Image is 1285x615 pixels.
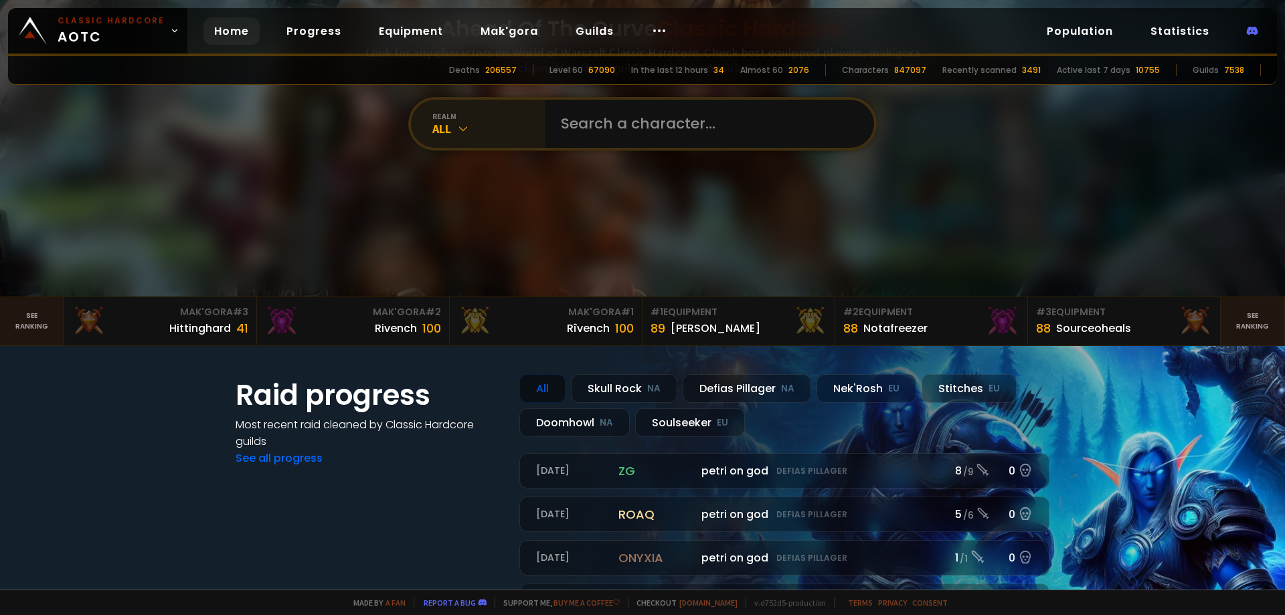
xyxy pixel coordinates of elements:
div: 2076 [788,64,809,76]
div: Sourceoheals [1056,320,1131,337]
div: 7538 [1224,64,1244,76]
div: Skull Rock [571,374,677,403]
div: 3491 [1022,64,1041,76]
div: All [432,121,545,137]
div: realm [432,111,545,121]
div: Equipment [651,305,827,319]
a: Seeranking [1221,297,1285,345]
div: Doomhowl [519,408,630,437]
span: # 1 [621,305,634,319]
div: Equipment [1036,305,1212,319]
div: Soulseeker [635,408,745,437]
div: 41 [236,319,248,337]
div: Deaths [449,64,480,76]
a: Guilds [565,17,624,45]
span: Support me, [495,598,620,608]
div: 100 [615,319,634,337]
span: # 3 [1036,305,1051,319]
a: Statistics [1140,17,1220,45]
div: 100 [422,319,441,337]
a: [DATE]roaqpetri on godDefias Pillager5 /60 [519,497,1049,532]
div: 206557 [485,64,517,76]
span: # 3 [233,305,248,319]
span: # 2 [426,305,441,319]
small: NA [647,382,661,396]
a: [DOMAIN_NAME] [679,598,738,608]
a: #2Equipment88Notafreezer [835,297,1028,345]
div: 88 [1036,319,1051,337]
div: 34 [713,64,724,76]
div: Rîvench [567,320,610,337]
span: AOTC [58,15,165,47]
div: 847097 [894,64,926,76]
div: Recently scanned [942,64,1017,76]
small: EU [888,382,899,396]
div: Mak'Gora [458,305,634,319]
small: EU [989,382,1000,396]
div: Stitches [922,374,1017,403]
div: Active last 7 days [1057,64,1130,76]
div: Equipment [843,305,1019,319]
span: # 1 [651,305,663,319]
a: See all progress [236,450,323,466]
div: Level 60 [549,64,583,76]
div: Guilds [1193,64,1219,76]
a: Progress [276,17,352,45]
input: Search a character... [553,100,858,148]
div: Nek'Rosh [817,374,916,403]
div: In the last 12 hours [631,64,708,76]
div: 67090 [588,64,615,76]
a: Mak'Gora#3Hittinghard41 [64,297,257,345]
div: Hittinghard [169,320,231,337]
a: Mak'Gora#2Rivench100 [257,297,450,345]
small: EU [717,416,728,430]
span: Made by [345,598,406,608]
small: NA [781,382,794,396]
div: Defias Pillager [683,374,811,403]
a: Mak'gora [470,17,549,45]
small: NA [600,416,613,430]
div: 89 [651,319,665,337]
a: Mak'Gora#1Rîvench100 [450,297,642,345]
a: Equipment [368,17,454,45]
div: Characters [842,64,889,76]
h4: Most recent raid cleaned by Classic Hardcore guilds [236,416,503,450]
a: Population [1036,17,1124,45]
a: #1Equipment89[PERSON_NAME] [642,297,835,345]
div: 10755 [1136,64,1160,76]
span: # 2 [843,305,859,319]
a: Report a bug [424,598,476,608]
a: a fan [385,598,406,608]
a: [DATE]onyxiapetri on godDefias Pillager1 /10 [519,540,1049,576]
h1: Raid progress [236,374,503,416]
div: 88 [843,319,858,337]
span: v. d752d5 - production [746,598,826,608]
a: Buy me a coffee [553,598,620,608]
div: Mak'Gora [72,305,248,319]
a: Consent [912,598,948,608]
div: Rivench [375,320,417,337]
a: Privacy [878,598,907,608]
span: Checkout [628,598,738,608]
div: [PERSON_NAME] [671,320,760,337]
a: #3Equipment88Sourceoheals [1028,297,1221,345]
div: Mak'Gora [265,305,441,319]
a: Classic HardcoreAOTC [8,8,187,54]
a: [DATE]zgpetri on godDefias Pillager8 /90 [519,453,1049,489]
div: Almost 60 [740,64,783,76]
a: Terms [848,598,873,608]
div: All [519,374,566,403]
a: Home [203,17,260,45]
div: Notafreezer [863,320,928,337]
small: Classic Hardcore [58,15,165,27]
